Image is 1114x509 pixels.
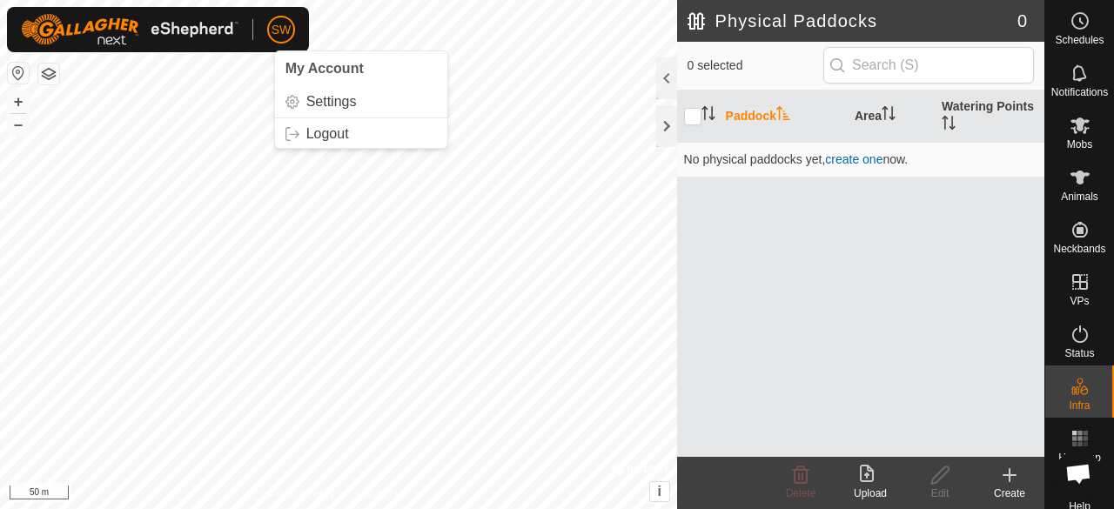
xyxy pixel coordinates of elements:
[1067,139,1092,150] span: Mobs
[1058,452,1101,463] span: Heatmap
[272,21,292,39] span: SW
[1070,296,1089,306] span: VPs
[975,486,1044,501] div: Create
[688,10,1017,31] h2: Physical Paddocks
[306,95,357,109] span: Settings
[270,486,335,502] a: Privacy Policy
[1061,191,1098,202] span: Animals
[21,14,238,45] img: Gallagher Logo
[822,152,908,166] span: , now.
[1055,35,1104,45] span: Schedules
[935,90,1044,143] th: Watering Points
[882,109,896,123] p-sorticon: Activate to sort
[275,88,447,116] a: Settings
[677,142,1044,177] td: No physical paddocks yet
[355,486,406,502] a: Contact Us
[1064,348,1094,358] span: Status
[8,91,29,112] button: +
[848,90,935,143] th: Area
[650,482,669,501] button: i
[776,109,790,123] p-sorticon: Activate to sort
[38,64,59,84] button: Map Layers
[1055,450,1102,497] a: Open chat
[942,118,956,132] p-sorticon: Activate to sort
[1053,244,1105,254] span: Neckbands
[719,90,848,143] th: Paddock
[657,484,661,499] span: i
[8,63,29,84] button: Reset Map
[8,114,29,135] button: –
[823,47,1034,84] input: Search (S)
[786,487,816,499] span: Delete
[285,61,364,76] span: My Account
[905,486,975,501] div: Edit
[1017,8,1027,34] span: 0
[825,152,882,166] span: create one
[275,120,447,148] a: Logout
[835,486,905,501] div: Upload
[306,127,349,141] span: Logout
[1069,400,1090,411] span: Infra
[701,109,715,123] p-sorticon: Activate to sort
[688,57,823,75] span: 0 selected
[1051,87,1108,97] span: Notifications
